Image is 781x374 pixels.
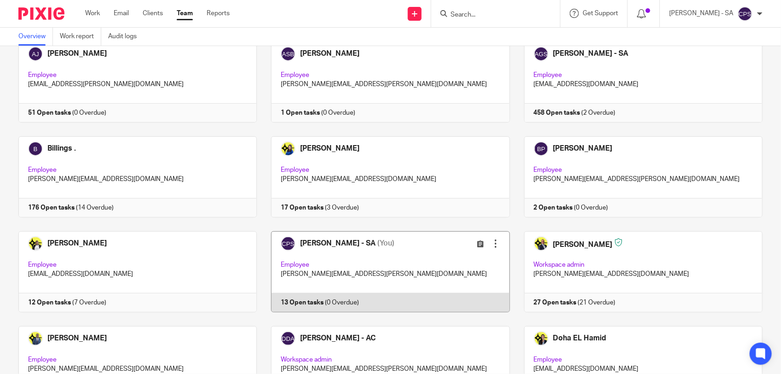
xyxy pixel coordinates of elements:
a: Audit logs [108,28,144,46]
a: Overview [18,28,53,46]
img: Pixie [18,7,64,20]
span: Get Support [583,10,618,17]
a: Team [177,9,193,18]
a: Work [85,9,100,18]
a: Email [114,9,129,18]
a: Clients [143,9,163,18]
input: Search [450,11,532,19]
a: Reports [207,9,230,18]
img: svg%3E [738,6,752,21]
p: [PERSON_NAME] - SA [669,9,733,18]
a: Work report [60,28,101,46]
